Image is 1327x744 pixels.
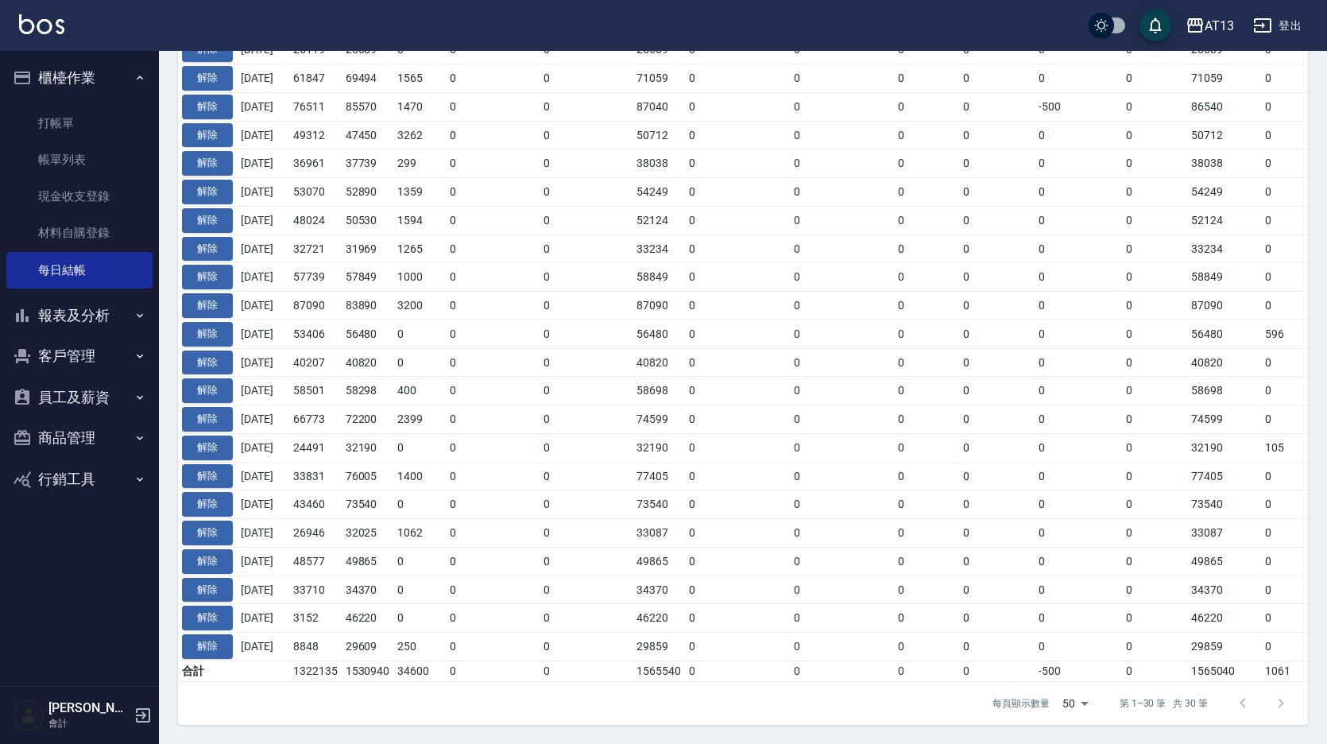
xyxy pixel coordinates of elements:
[894,234,959,263] td: 0
[1187,92,1262,121] td: 86540
[894,92,959,121] td: 0
[1139,10,1171,41] button: save
[633,462,685,490] td: 77405
[633,206,685,234] td: 52124
[237,149,289,178] td: [DATE]
[1187,64,1262,93] td: 71059
[48,700,130,716] h5: [PERSON_NAME]
[894,206,959,234] td: 0
[1122,64,1187,93] td: 0
[48,716,130,730] p: 會計
[393,263,446,292] td: 1000
[1122,433,1187,462] td: 0
[894,292,959,320] td: 0
[1122,320,1187,348] td: 0
[1187,149,1262,178] td: 38038
[289,263,342,292] td: 57739
[540,292,633,320] td: 0
[540,519,633,548] td: 0
[446,320,540,348] td: 0
[894,263,959,292] td: 0
[894,348,959,377] td: 0
[393,206,446,234] td: 1594
[182,322,233,347] button: 解除
[685,462,790,490] td: 0
[289,234,342,263] td: 32721
[393,149,446,178] td: 299
[446,433,540,462] td: 0
[182,265,233,289] button: 解除
[633,234,685,263] td: 33234
[446,519,540,548] td: 0
[633,490,685,519] td: 73540
[182,549,233,574] button: 解除
[1035,519,1122,548] td: 0
[1035,490,1122,519] td: 0
[685,348,790,377] td: 0
[633,64,685,93] td: 71059
[894,405,959,434] td: 0
[633,178,685,207] td: 54249
[894,121,959,149] td: 0
[342,64,394,93] td: 69494
[540,149,633,178] td: 0
[685,263,790,292] td: 0
[1187,490,1262,519] td: 73540
[182,151,233,176] button: 解除
[289,405,342,434] td: 66773
[685,377,790,405] td: 0
[237,405,289,434] td: [DATE]
[1035,149,1122,178] td: 0
[393,519,446,548] td: 1062
[289,547,342,575] td: 48577
[182,378,233,403] button: 解除
[289,292,342,320] td: 87090
[790,490,895,519] td: 0
[633,377,685,405] td: 58698
[790,149,895,178] td: 0
[6,377,153,418] button: 員工及薪資
[685,149,790,178] td: 0
[237,462,289,490] td: [DATE]
[540,92,633,121] td: 0
[393,547,446,575] td: 0
[1122,121,1187,149] td: 0
[446,206,540,234] td: 0
[446,92,540,121] td: 0
[1187,433,1262,462] td: 32190
[393,405,446,434] td: 2399
[342,547,394,575] td: 49865
[790,263,895,292] td: 0
[342,377,394,405] td: 58298
[1122,490,1187,519] td: 0
[289,433,342,462] td: 24491
[1122,206,1187,234] td: 0
[342,519,394,548] td: 32025
[1187,234,1262,263] td: 33234
[685,433,790,462] td: 0
[289,490,342,519] td: 43460
[446,263,540,292] td: 0
[1035,206,1122,234] td: 0
[1122,405,1187,434] td: 0
[540,377,633,405] td: 0
[1122,292,1187,320] td: 0
[237,320,289,348] td: [DATE]
[633,519,685,548] td: 33087
[540,234,633,263] td: 0
[894,178,959,207] td: 0
[393,121,446,149] td: 3262
[959,519,1035,548] td: 0
[19,14,64,34] img: Logo
[959,405,1035,434] td: 0
[393,64,446,93] td: 1565
[540,263,633,292] td: 0
[1179,10,1240,42] button: AT13
[342,490,394,519] td: 73540
[959,121,1035,149] td: 0
[446,405,540,434] td: 0
[446,234,540,263] td: 0
[393,433,446,462] td: 0
[237,547,289,575] td: [DATE]
[685,405,790,434] td: 0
